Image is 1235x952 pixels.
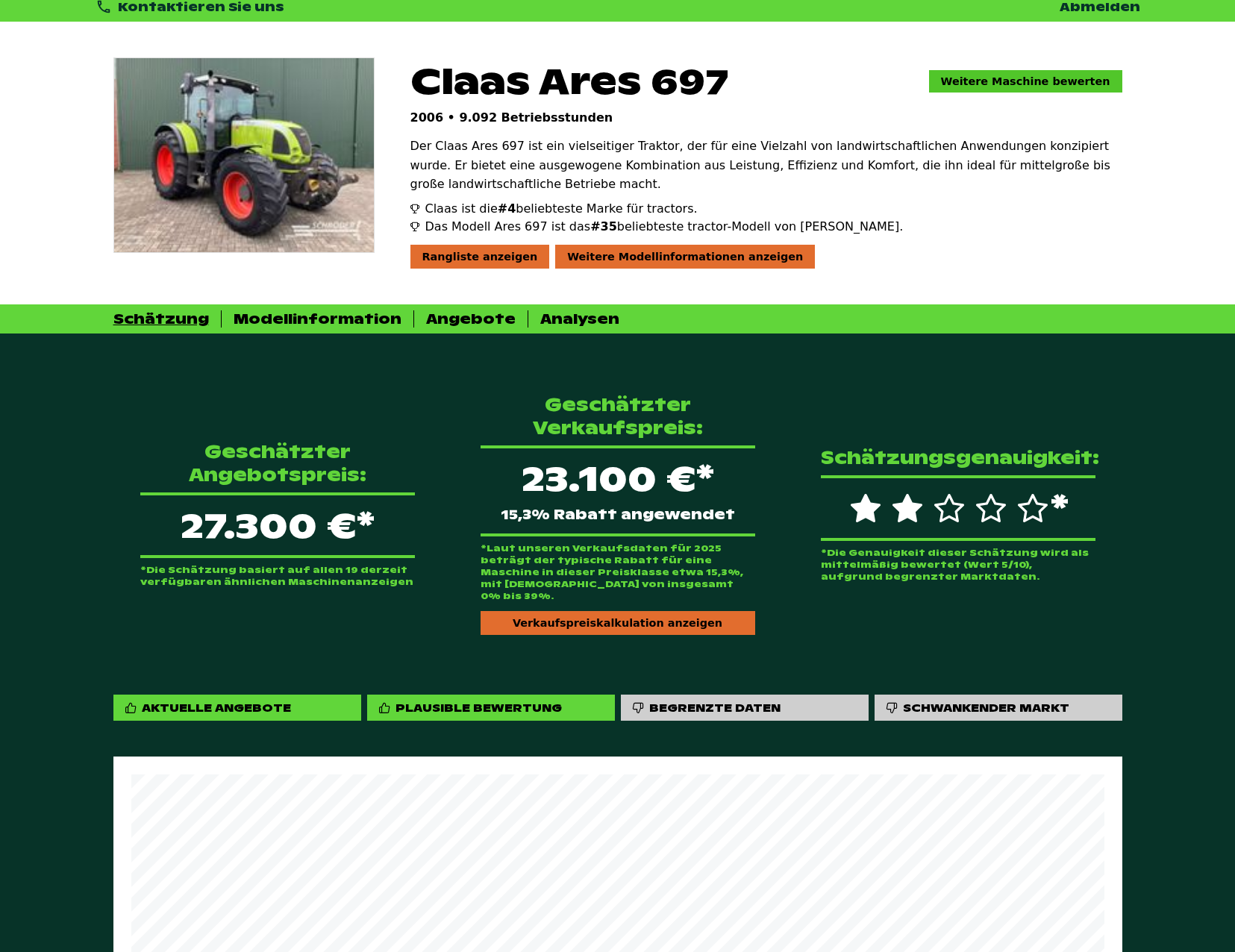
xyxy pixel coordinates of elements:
div: Begrenzte Daten [621,695,869,721]
a: Weitere Maschine bewerten [929,70,1122,93]
img: Claas Ares 697 [114,58,374,252]
div: Schätzung [113,310,209,328]
div: Begrenzte Daten [649,701,781,715]
span: #4 [498,201,516,216]
div: Schwankender Markt [875,695,1122,721]
p: 27.300 €* [140,492,415,558]
p: *Laut unseren Verkaufsdaten für 2025 beträgt der typische Rabatt für eine Maschine in dieser Prei... [481,542,755,602]
div: Plausible Bewertung [395,701,562,715]
div: Analysen [540,310,619,328]
div: Schwankender Markt [903,701,1069,715]
p: Geschätzter Verkaufspreis: [481,393,755,439]
div: Rangliste anzeigen [410,245,550,269]
p: Schätzungsgenauigkeit: [821,446,1095,469]
div: 23.100 €* [481,445,755,536]
div: Weitere Modellinformationen anzeigen [555,245,815,269]
span: Claas ist die beliebteste Marke für tractors. [425,200,698,218]
p: *Die Genauigkeit dieser Schätzung wird als mittelmäßig bewertet (Wert 5/10), aufgrund begrenzter ... [821,547,1095,583]
span: #35 [590,219,617,234]
div: Aktuelle Angebote [113,695,361,721]
span: Das Modell Ares 697 ist das beliebteste tractor-Modell von [PERSON_NAME]. [425,218,904,236]
span: Claas Ares 697 [410,57,728,104]
p: 2006 • 9.092 Betriebsstunden [410,110,1122,125]
p: *Die Schätzung basiert auf allen 19 derzeit verfügbaren ähnlichen Maschinenanzeigen [140,564,415,588]
span: 15,3% Rabatt angewendet [501,508,735,522]
div: Angebote [426,310,516,328]
p: Der Claas Ares 697 ist ein vielseitiger Traktor, der für eine Vielzahl von landwirtschaftlichen A... [410,137,1122,194]
div: Aktuelle Angebote [142,701,291,715]
div: Plausible Bewertung [367,695,615,721]
div: Modellinformation [234,310,401,328]
p: Geschätzter Angebotspreis: [140,440,415,486]
div: Verkaufspreiskalkulation anzeigen [481,611,755,635]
